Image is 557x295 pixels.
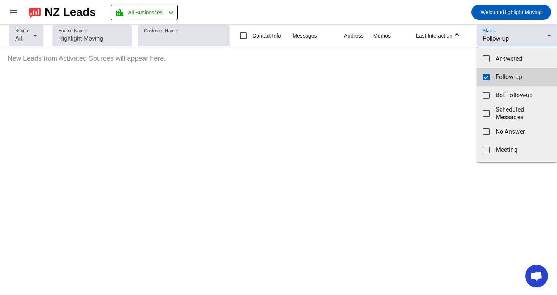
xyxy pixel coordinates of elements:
span: No Answer [496,128,551,136]
span: Scheduled Messages [496,106,551,121]
span: Bot Follow-up [496,91,551,99]
span: Follow-up [496,73,551,81]
span: Meeting [496,146,551,154]
span: Answered [496,55,551,63]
